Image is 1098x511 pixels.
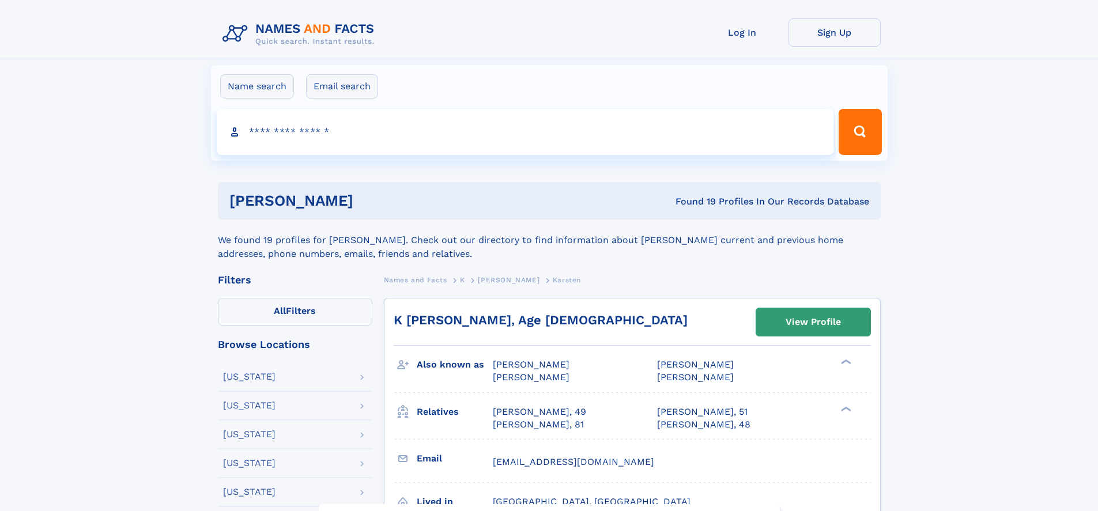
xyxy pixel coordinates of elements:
[553,276,581,284] span: Karsten
[493,456,654,467] span: [EMAIL_ADDRESS][DOMAIN_NAME]
[417,449,493,468] h3: Email
[223,401,276,410] div: [US_STATE]
[657,359,734,370] span: [PERSON_NAME]
[223,487,276,497] div: [US_STATE]
[493,496,691,507] span: [GEOGRAPHIC_DATA], [GEOGRAPHIC_DATA]
[218,219,881,261] div: We found 19 profiles for [PERSON_NAME]. Check out our directory to find information about [PERSON...
[223,459,276,468] div: [US_STATE]
[838,358,852,366] div: ❯
[218,275,372,285] div: Filters
[514,195,869,208] div: Found 19 Profiles In Our Records Database
[218,18,384,50] img: Logo Names and Facts
[218,298,372,325] label: Filters
[657,372,734,383] span: [PERSON_NAME]
[460,276,465,284] span: K
[306,74,378,99] label: Email search
[493,372,569,383] span: [PERSON_NAME]
[274,305,286,316] span: All
[417,355,493,374] h3: Also known as
[478,272,539,287] a: [PERSON_NAME]
[478,276,539,284] span: [PERSON_NAME]
[838,405,852,412] div: ❯
[217,109,834,155] input: search input
[788,18,881,47] a: Sign Up
[696,18,788,47] a: Log In
[657,418,750,431] a: [PERSON_NAME], 48
[657,406,748,418] a: [PERSON_NAME], 51
[493,418,584,431] a: [PERSON_NAME], 81
[460,272,465,287] a: K
[493,406,586,418] a: [PERSON_NAME], 49
[384,272,447,287] a: Names and Facts
[394,313,688,327] a: K [PERSON_NAME], Age [DEMOGRAPHIC_DATA]
[220,74,294,99] label: Name search
[229,194,515,208] h1: [PERSON_NAME]
[756,308,870,336] a: View Profile
[786,309,841,335] div: View Profile
[839,109,881,155] button: Search Button
[218,339,372,350] div: Browse Locations
[223,430,276,439] div: [US_STATE]
[417,402,493,422] h3: Relatives
[223,372,276,381] div: [US_STATE]
[493,359,569,370] span: [PERSON_NAME]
